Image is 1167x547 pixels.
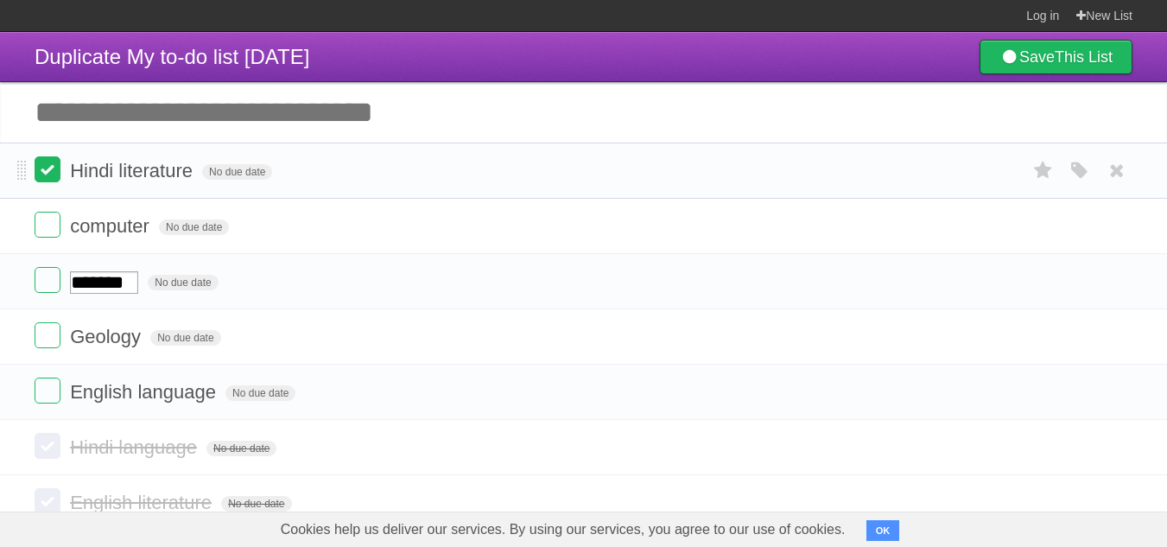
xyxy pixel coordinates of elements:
[225,385,295,401] span: No due date
[35,156,60,182] label: Done
[1055,48,1113,66] b: This List
[35,45,309,68] span: Duplicate My to-do list [DATE]
[35,267,60,293] label: Done
[70,160,197,181] span: Hindi literature
[35,322,60,348] label: Done
[35,433,60,459] label: Done
[206,441,276,456] span: No due date
[159,219,229,235] span: No due date
[866,520,900,541] button: OK
[35,212,60,238] label: Done
[980,40,1132,74] a: SaveThis List
[70,436,201,458] span: Hindi language
[150,330,220,346] span: No due date
[202,164,272,180] span: No due date
[70,381,220,403] span: English language
[35,378,60,404] label: Done
[221,496,291,512] span: No due date
[148,275,218,290] span: No due date
[70,215,154,237] span: computer
[35,488,60,514] label: Done
[1027,156,1060,185] label: Star task
[70,492,216,513] span: English literature
[70,326,145,347] span: Geology
[263,512,863,547] span: Cookies help us deliver our services. By using our services, you agree to our use of cookies.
